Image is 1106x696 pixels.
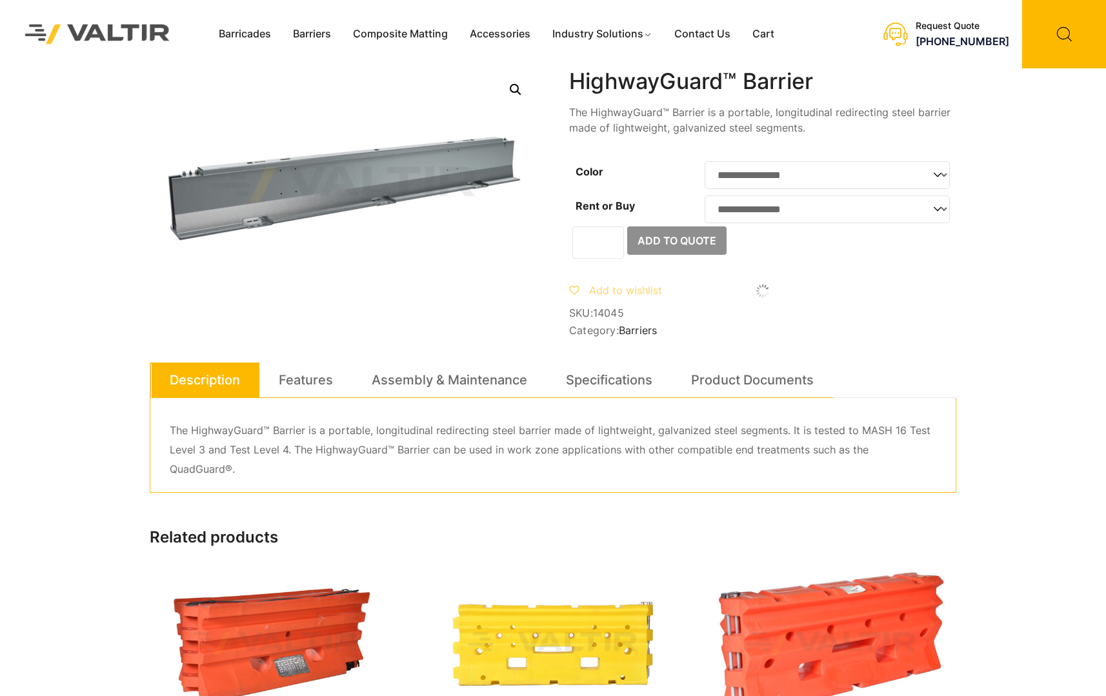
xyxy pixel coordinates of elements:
a: Description [170,363,240,397]
a: [PHONE_NUMBER] [916,35,1009,48]
input: Product quantity [572,226,624,259]
p: The HighwayGuard™ Barrier is a portable, longitudinal redirecting steel barrier made of lightweig... [170,421,936,479]
a: Cart [741,25,785,44]
a: 🔍 [504,78,527,101]
a: Industry Solutions [541,25,663,44]
a: Barriers [619,324,658,337]
h2: Related products [150,528,956,547]
a: Contact Us [663,25,741,44]
a: Product Documents [691,363,814,397]
a: Composite Matting [342,25,459,44]
a: Features [279,363,333,397]
span: Category: [569,324,956,337]
a: Barricades [208,25,282,44]
span: 14045 [593,306,624,319]
span: SKU: [569,307,956,319]
label: Color [576,165,603,178]
h1: HighwayGuard™ Barrier [569,68,956,95]
label: Rent or Buy [576,199,635,212]
a: Assembly & Maintenance [372,363,527,397]
img: Valtir Rentals [10,9,185,59]
p: The HighwayGuard™ Barrier is a portable, longitudinal redirecting steel barrier made of lightweig... [569,104,956,135]
div: Request Quote [916,21,1009,32]
a: Specifications [566,363,652,397]
a: Barriers [282,25,342,44]
a: Accessories [459,25,541,44]
button: Add to Quote [627,226,727,255]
